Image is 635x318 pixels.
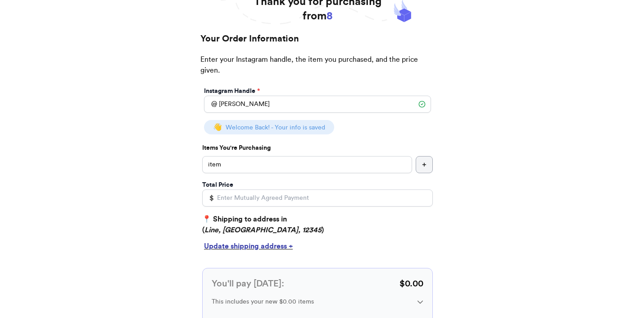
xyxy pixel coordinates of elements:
[200,32,435,54] h2: Your Order Information
[213,124,222,131] span: 👋
[204,96,217,113] div: @
[202,143,433,152] p: Items You're Purchasing
[204,226,322,234] em: Line, [GEOGRAPHIC_DATA], 12345
[202,214,433,235] p: 📍 Shipping to address in ( )
[202,180,233,189] label: Total Price
[212,297,410,306] p: This includes your new $0.00 items
[204,87,260,96] label: Instagram Handle
[200,54,435,85] p: Enter your Instagram handle, the item you purchased, and the price given.
[202,189,433,207] input: Enter Mutually Agreed Payment
[202,189,214,207] div: $
[212,277,284,290] h3: You'll pay [DATE]:
[204,241,431,252] div: Update shipping address +
[226,124,325,131] span: Welcome Back! - Your info is saved
[202,156,412,173] input: ex.funky hat
[399,277,423,290] p: $ 0.00
[327,11,333,22] span: 8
